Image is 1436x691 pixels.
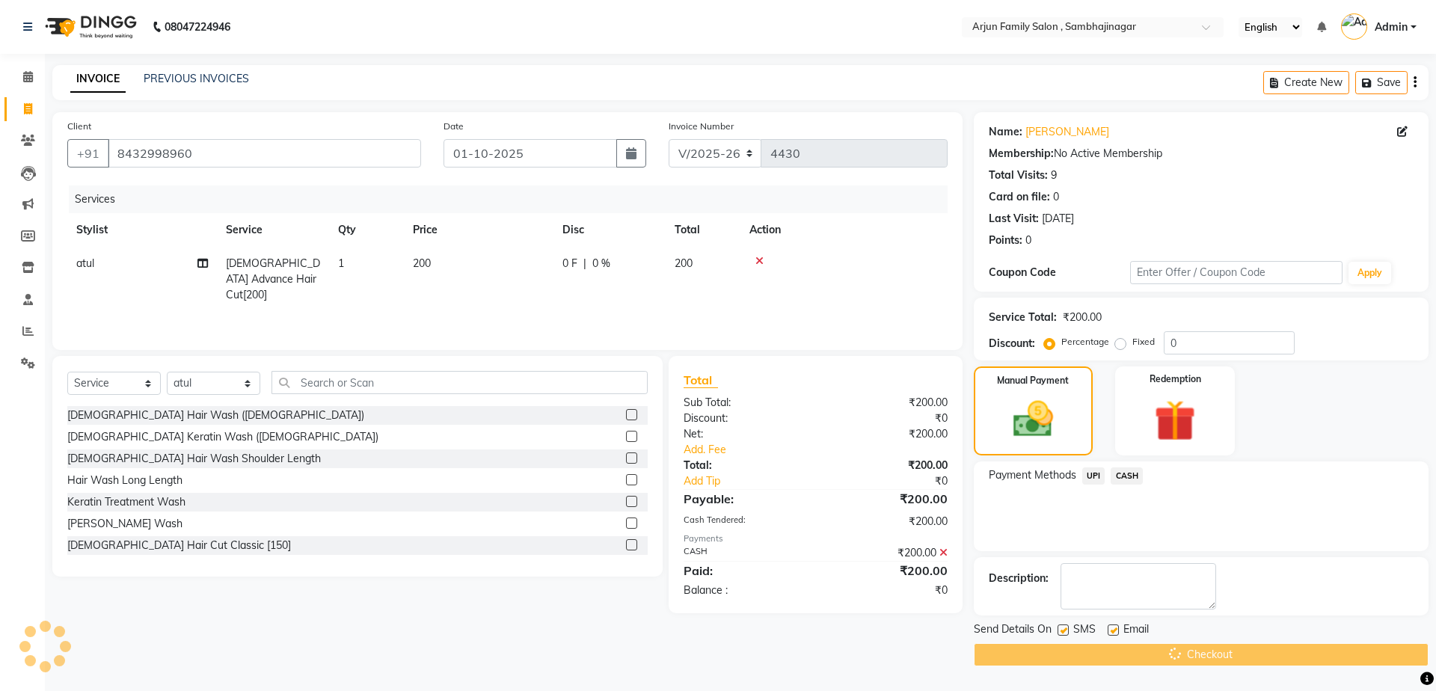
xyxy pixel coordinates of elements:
[1111,467,1143,485] span: CASH
[67,451,321,467] div: [DEMOGRAPHIC_DATA] Hair Wash Shoulder Length
[1042,211,1074,227] div: [DATE]
[76,257,94,270] span: atul
[672,545,815,561] div: CASH
[989,124,1022,140] div: Name:
[226,257,320,301] span: [DEMOGRAPHIC_DATA] Advance Hair Cut[200]
[1132,335,1155,348] label: Fixed
[989,571,1049,586] div: Description:
[1082,467,1105,485] span: UPI
[684,532,948,545] div: Payments
[974,621,1052,640] span: Send Details On
[1150,372,1201,386] label: Redemption
[1061,335,1109,348] label: Percentage
[815,395,958,411] div: ₹200.00
[108,139,421,168] input: Search by Name/Mobile/Email/Code
[989,189,1050,205] div: Card on file:
[1051,168,1057,183] div: 9
[672,458,815,473] div: Total:
[553,213,666,247] th: Disc
[1141,395,1209,446] img: _gift.svg
[666,213,740,247] th: Total
[815,490,958,508] div: ₹200.00
[271,371,648,394] input: Search or Scan
[815,562,958,580] div: ₹200.00
[740,213,948,247] th: Action
[672,411,815,426] div: Discount:
[329,213,404,247] th: Qty
[989,233,1022,248] div: Points:
[1263,71,1349,94] button: Create New
[1348,262,1391,284] button: Apply
[562,256,577,271] span: 0 F
[67,408,364,423] div: [DEMOGRAPHIC_DATA] Hair Wash ([DEMOGRAPHIC_DATA])
[67,120,91,133] label: Client
[413,257,431,270] span: 200
[67,213,217,247] th: Stylist
[67,538,291,553] div: [DEMOGRAPHIC_DATA] Hair Cut Classic [150]
[989,168,1048,183] div: Total Visits:
[1001,396,1066,442] img: _cash.svg
[1063,310,1102,325] div: ₹200.00
[815,411,958,426] div: ₹0
[839,473,958,489] div: ₹0
[1123,621,1149,640] span: Email
[672,490,815,508] div: Payable:
[989,146,1054,162] div: Membership:
[672,426,815,442] div: Net:
[815,426,958,442] div: ₹200.00
[404,213,553,247] th: Price
[67,516,182,532] div: [PERSON_NAME] Wash
[338,257,344,270] span: 1
[675,257,693,270] span: 200
[67,139,109,168] button: +91
[67,473,182,488] div: Hair Wash Long Length
[1375,19,1408,35] span: Admin
[217,213,329,247] th: Service
[1130,261,1343,284] input: Enter Offer / Coupon Code
[144,72,249,85] a: PREVIOUS INVOICES
[1025,124,1109,140] a: [PERSON_NAME]
[815,583,958,598] div: ₹0
[989,211,1039,227] div: Last Visit:
[669,120,734,133] label: Invoice Number
[444,120,464,133] label: Date
[38,6,141,48] img: logo
[67,429,378,445] div: [DEMOGRAPHIC_DATA] Keratin Wash ([DEMOGRAPHIC_DATA])
[989,336,1035,351] div: Discount:
[815,458,958,473] div: ₹200.00
[997,374,1069,387] label: Manual Payment
[1073,621,1096,640] span: SMS
[672,473,839,489] a: Add Tip
[815,514,958,529] div: ₹200.00
[672,583,815,598] div: Balance :
[989,310,1057,325] div: Service Total:
[592,256,610,271] span: 0 %
[672,442,959,458] a: Add. Fee
[989,146,1414,162] div: No Active Membership
[684,372,718,388] span: Total
[989,265,1130,280] div: Coupon Code
[989,467,1076,483] span: Payment Methods
[1025,233,1031,248] div: 0
[672,395,815,411] div: Sub Total:
[69,185,959,213] div: Services
[70,66,126,93] a: INVOICE
[815,545,958,561] div: ₹200.00
[1355,71,1408,94] button: Save
[672,562,815,580] div: Paid:
[67,494,185,510] div: Keratin Treatment Wash
[1341,13,1367,40] img: Admin
[165,6,230,48] b: 08047224946
[583,256,586,271] span: |
[672,514,815,529] div: Cash Tendered:
[1053,189,1059,205] div: 0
